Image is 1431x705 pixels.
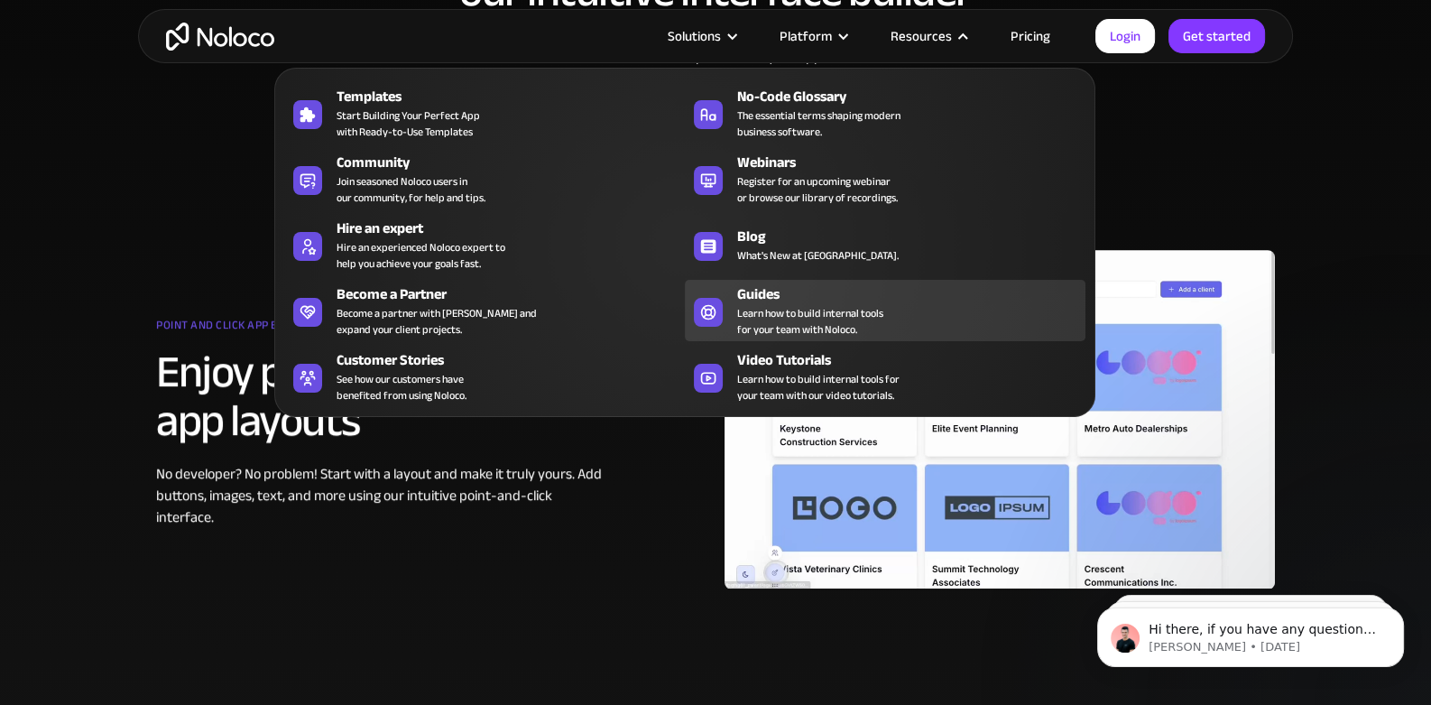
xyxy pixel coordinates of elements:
[1070,570,1431,696] iframe: Intercom notifications message
[737,305,883,338] span: Learn how to build internal tools for your team with Noloco.
[737,371,900,404] span: Learn how to build internal tools for your team with our video tutorials.
[284,214,685,275] a: Hire an expertHire an experienced Noloco expert tohelp you achieve your goals fast.
[988,24,1073,48] a: Pricing
[737,86,1094,107] div: No-Code Glossary
[737,349,1094,371] div: Video Tutorials
[274,42,1095,417] nav: Resources
[337,86,693,107] div: Templates
[337,283,693,305] div: Become a Partner
[757,24,868,48] div: Platform
[337,218,693,239] div: Hire an expert
[685,148,1085,209] a: WebinarsRegister for an upcoming webinaror browse our library of recordings.
[337,173,485,206] span: Join seasoned Noloco users in our community, for help and tips.
[685,214,1085,275] a: BlogWhat's New at [GEOGRAPHIC_DATA].
[337,305,537,338] div: Become a partner with [PERSON_NAME] and expand your client projects.
[868,24,988,48] div: Resources
[737,283,1094,305] div: Guides
[780,24,832,48] div: Platform
[337,349,693,371] div: Customer Stories
[737,107,900,140] span: The essential terms shaping modern business software.
[156,463,612,528] div: No developer? No problem! Start with a layout and make it truly yours. Add buttons, images, text,...
[337,107,480,140] span: Start Building Your Perfect App with Ready-to-Use Templates
[1095,19,1155,53] a: Login
[685,280,1085,341] a: GuidesLearn how to build internal toolsfor your team with Noloco.
[337,371,466,404] span: See how our customers have benefited from using Noloco.
[737,247,899,264] span: What's New at [GEOGRAPHIC_DATA].
[284,346,685,407] a: Customer StoriesSee how our customers havebenefited from using Noloco.
[685,346,1085,407] a: Video TutorialsLearn how to build internal tools foryour team with our video tutorials.
[284,280,685,341] a: Become a PartnerBecome a partner with [PERSON_NAME] andexpand your client projects.
[685,82,1085,144] a: No-Code GlossaryThe essential terms shaping modernbusiness software.
[156,348,612,445] h2: Enjoy personalized app layouts
[737,173,898,206] span: Register for an upcoming webinar or browse our library of recordings.
[337,239,505,272] div: Hire an experienced Noloco expert to help you achieve your goals fast.
[891,24,952,48] div: Resources
[668,24,721,48] div: Solutions
[284,82,685,144] a: TemplatesStart Building Your Perfect Appwith Ready-to-Use Templates
[737,152,1094,173] div: Webinars
[156,311,612,348] div: Point and click app builder
[166,23,274,51] a: home
[645,24,757,48] div: Solutions
[284,148,685,209] a: CommunityJoin seasoned Noloco users inour community, for help and tips.
[737,226,1094,247] div: Blog
[1168,19,1265,53] a: Get started
[337,152,693,173] div: Community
